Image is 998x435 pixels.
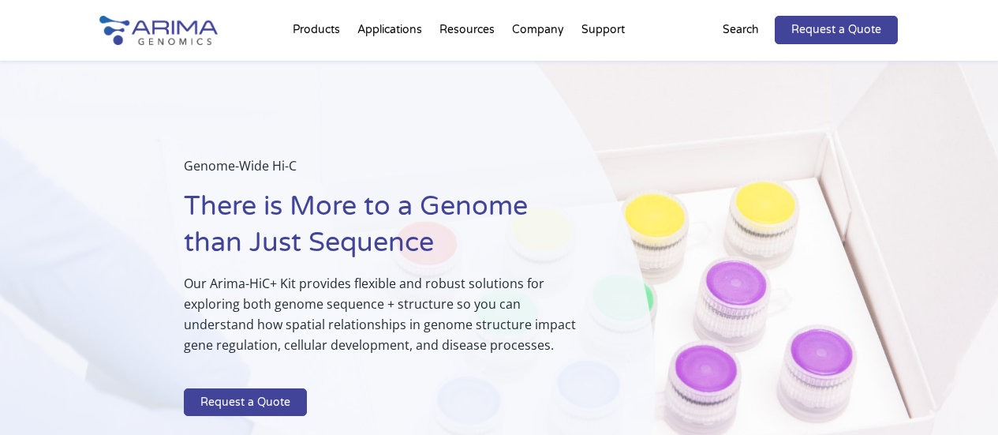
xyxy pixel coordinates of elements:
[775,16,898,44] a: Request a Quote
[99,16,218,45] img: Arima-Genomics-logo
[184,273,577,368] p: Our Arima-HiC+ Kit provides flexible and robust solutions for exploring both genome sequence + st...
[184,156,577,189] p: Genome-Wide Hi-C
[184,388,307,417] a: Request a Quote
[184,189,577,273] h1: There is More to a Genome than Just Sequence
[723,20,759,40] p: Search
